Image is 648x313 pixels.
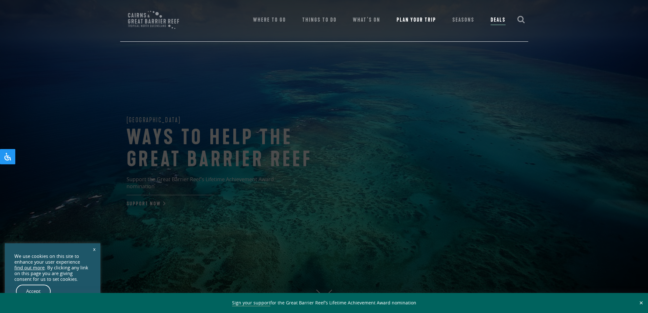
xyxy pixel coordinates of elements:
[302,16,337,25] a: Things To Do
[353,16,380,25] a: What’s On
[123,6,184,33] img: CGBR-TNQ_dual-logo.svg
[232,300,270,306] a: Sign your support
[232,300,416,306] span: for the Great Barrier Reef’s Lifetime Achievement Award nomination
[90,242,99,256] a: x
[16,285,51,298] a: Accept
[637,300,645,306] button: Close
[452,16,474,25] a: Seasons
[14,265,45,271] a: find out more
[491,16,506,25] a: Deals
[253,16,286,25] a: Where To Go
[4,153,11,160] svg: Open Accessibility Panel
[14,253,91,282] div: We use cookies on this site to enhance your user experience . By clicking any link on this page y...
[396,16,436,25] a: Plan Your Trip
